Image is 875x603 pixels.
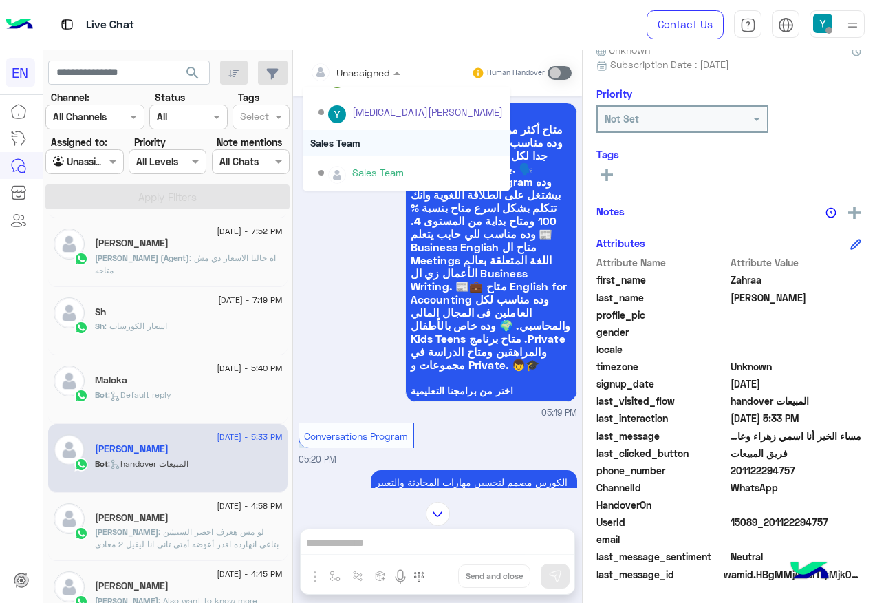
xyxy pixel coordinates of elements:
[95,306,106,318] h5: Sh
[596,463,728,478] span: phone_number
[54,503,85,534] img: defaultAdmin.png
[596,290,728,305] span: last_name
[731,463,862,478] span: 201122294757
[596,377,728,391] span: signup_date
[596,394,728,408] span: last_visited_flow
[51,90,89,105] label: Channel:
[184,65,201,81] span: search
[74,321,88,335] img: WhatsApp
[58,16,76,33] img: tab
[786,548,834,596] img: hulul-logo.png
[217,135,282,149] label: Note mentions
[95,237,169,249] h5: Zeinab Osama
[731,549,862,564] span: 0
[731,411,862,425] span: 2025-09-07T14:33:41.794Z
[596,498,728,512] span: HandoverOn
[596,411,728,425] span: last_interaction
[328,105,346,123] img: ACg8ocI6MlsIVUV_bq7ynHKXRHAHHf_eEJuK8wzlPyPcd5DXp5YqWA=s96-c
[731,498,862,512] span: null
[596,515,728,529] span: UserId
[95,458,108,469] span: Bot
[217,431,282,443] span: [DATE] - 5:33 PM
[596,446,728,461] span: last_clicked_button
[238,109,269,127] div: Select
[95,512,169,524] h5: Mohamed Tarek
[647,10,724,39] a: Contact Us
[596,359,728,374] span: timezone
[54,571,85,602] img: defaultAdmin.png
[86,16,134,34] p: Live Chat
[217,568,282,580] span: [DATE] - 4:45 PM
[6,58,35,87] div: EN
[596,43,650,57] span: Unknown
[299,454,336,465] span: 05:20 PM
[731,359,862,374] span: Unknown
[731,480,862,495] span: 2
[328,166,346,184] img: defaultAdmin.png
[426,502,450,526] img: scroll
[95,443,169,455] h5: Zahraa Ahmed
[303,130,510,156] div: Sales Team
[596,549,728,564] span: last_message_sentiment
[95,253,276,275] span: اه حاليا الاسعار دي مش متاحه
[610,57,729,72] span: Subscription Date : [DATE]
[596,273,728,287] span: first_name
[848,207,861,219] img: add
[6,10,33,39] img: Logo
[596,567,721,582] span: last_message_id
[731,377,862,391] span: 2025-09-07T14:18:01.009Z
[105,321,167,331] span: اسعار الكورسات
[352,105,503,119] div: [MEDICAL_DATA][PERSON_NAME]
[217,500,282,512] span: [DATE] - 4:58 PM
[217,362,282,374] span: [DATE] - 5:40 PM
[95,321,105,331] span: Sh
[731,342,862,357] span: null
[95,253,189,263] span: [PERSON_NAME] (Agent)
[303,87,510,191] ng-dropdown-panel: Options list
[724,567,861,582] span: wamid.HBgMMjAxMTIyMjk0NzU3FQIAEhgUM0EyMzQ3QThFNjAyNjdDNzlFODUA
[596,148,861,160] h6: Tags
[176,61,210,90] button: search
[731,290,862,305] span: Ahmed
[74,527,88,540] img: WhatsApp
[596,205,625,218] h6: Notes
[74,389,88,403] img: WhatsApp
[411,385,572,396] span: اختر من برامجنا التعليمية
[596,532,728,547] span: email
[731,325,862,339] span: null
[74,458,88,472] img: WhatsApp
[596,255,728,270] span: Attribute Name
[95,527,279,562] span: لو مش هعرف احضر السيشن بتاعي انهارده اقدر أعوضه أمتي تاني انا ليفيل 2 معادي الساعة 8
[458,564,530,588] button: Send and close
[218,294,282,306] span: [DATE] - 7:19 PM
[734,10,761,39] a: tab
[95,580,169,592] h5: Ahmed Nady
[825,207,836,218] img: notes
[596,480,728,495] span: ChannelId
[217,225,282,237] span: [DATE] - 7:52 PM
[74,252,88,266] img: WhatsApp
[731,515,862,529] span: 15089_201122294757
[411,123,572,371] span: متاح أكثر من برنامج متخصص زي Speaking Program وده مناسب جدا لكل اللي حابب يتعلم اللغة بشكل عام وم...
[54,434,85,465] img: defaultAdmin.png
[155,90,185,105] label: Status
[731,532,862,547] span: null
[304,430,408,442] span: Conversations Program
[95,527,158,537] span: [PERSON_NAME]
[844,17,861,34] img: profile
[731,255,862,270] span: Attribute Value
[596,342,728,357] span: locale
[134,135,166,149] label: Priority
[541,407,577,420] span: 05:19 PM
[95,374,127,386] h5: Maloka
[108,458,188,469] span: : handover المبيعات
[54,366,85,396] img: defaultAdmin.png
[596,308,728,322] span: profile_pic
[731,273,862,287] span: Zahraa
[596,429,728,443] span: last_message
[731,446,862,461] span: فريق المبيعات
[596,237,645,249] h6: Attributes
[108,390,171,400] span: : Default reply
[740,17,756,33] img: tab
[731,394,862,408] span: handover المبيعات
